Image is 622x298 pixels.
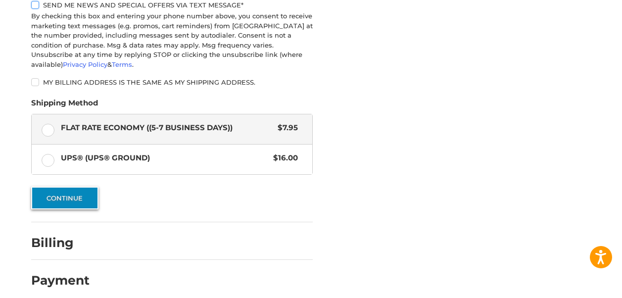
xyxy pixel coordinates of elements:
[31,98,98,113] legend: Shipping Method
[63,60,107,68] a: Privacy Policy
[268,152,298,164] span: $16.00
[31,11,313,69] div: By checking this box and entering your phone number above, you consent to receive marketing text ...
[273,122,298,134] span: $7.95
[112,60,132,68] a: Terms
[31,78,313,86] label: My billing address is the same as my shipping address.
[61,152,269,164] span: UPS® (UPS® Ground)
[61,122,273,134] span: Flat Rate Economy ((5-7 Business Days))
[31,273,90,288] h2: Payment
[31,1,313,9] label: Send me news and special offers via text message*
[31,187,98,209] button: Continue
[31,235,89,250] h2: Billing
